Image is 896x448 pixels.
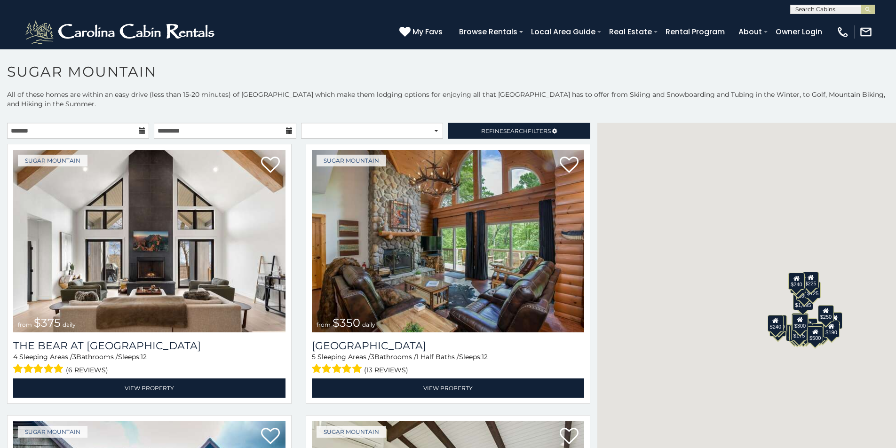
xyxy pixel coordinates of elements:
[790,325,806,342] div: $155
[801,318,817,335] div: $200
[18,155,87,166] a: Sugar Mountain
[803,272,819,289] div: $225
[312,339,584,352] h3: Grouse Moor Lodge
[454,24,522,40] a: Browse Rentals
[791,324,807,341] div: $175
[805,282,821,299] div: $125
[836,25,849,39] img: phone-regular-white.png
[482,353,488,361] span: 12
[812,323,828,340] div: $195
[503,127,528,134] span: Search
[312,150,584,332] img: Grouse Moor Lodge
[771,24,827,40] a: Owner Login
[34,316,61,330] span: $375
[261,156,280,175] a: Add to favorites
[312,353,316,361] span: 5
[13,353,17,361] span: 4
[826,312,842,329] div: $155
[734,24,767,40] a: About
[792,314,808,331] div: $300
[317,321,331,328] span: from
[362,321,375,328] span: daily
[481,127,551,134] span: Refine Filters
[768,315,784,332] div: $240
[807,326,823,343] div: $500
[333,316,360,330] span: $350
[859,25,872,39] img: mail-regular-white.png
[448,123,590,139] a: RefineSearchFilters
[13,150,285,332] a: The Bear At Sugar Mountain from $375 daily
[792,313,808,330] div: $190
[141,353,147,361] span: 12
[560,156,579,175] a: Add to favorites
[824,321,840,338] div: $190
[312,352,584,376] div: Sleeping Areas / Bathrooms / Sleeps:
[18,426,87,438] a: Sugar Mountain
[24,18,219,46] img: White-1-2.png
[416,353,459,361] span: 1 Half Baths /
[399,26,445,38] a: My Favs
[13,150,285,332] img: The Bear At Sugar Mountain
[604,24,657,40] a: Real Estate
[364,364,408,376] span: (13 reviews)
[72,353,76,361] span: 3
[793,293,814,310] div: $1,095
[317,426,386,438] a: Sugar Mountain
[818,305,834,322] div: $250
[789,273,805,290] div: $240
[312,150,584,332] a: Grouse Moor Lodge from $350 daily
[526,24,600,40] a: Local Area Guide
[661,24,729,40] a: Rental Program
[317,155,386,166] a: Sugar Mountain
[371,353,374,361] span: 3
[66,364,108,376] span: (6 reviews)
[312,378,584,398] a: View Property
[560,427,579,447] a: Add to favorites
[18,321,32,328] span: from
[412,26,443,38] span: My Favs
[13,339,285,352] a: The Bear At [GEOGRAPHIC_DATA]
[13,339,285,352] h3: The Bear At Sugar Mountain
[13,378,285,398] a: View Property
[63,321,76,328] span: daily
[312,339,584,352] a: [GEOGRAPHIC_DATA]
[261,427,280,447] a: Add to favorites
[13,352,285,376] div: Sleeping Areas / Bathrooms / Sleeps:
